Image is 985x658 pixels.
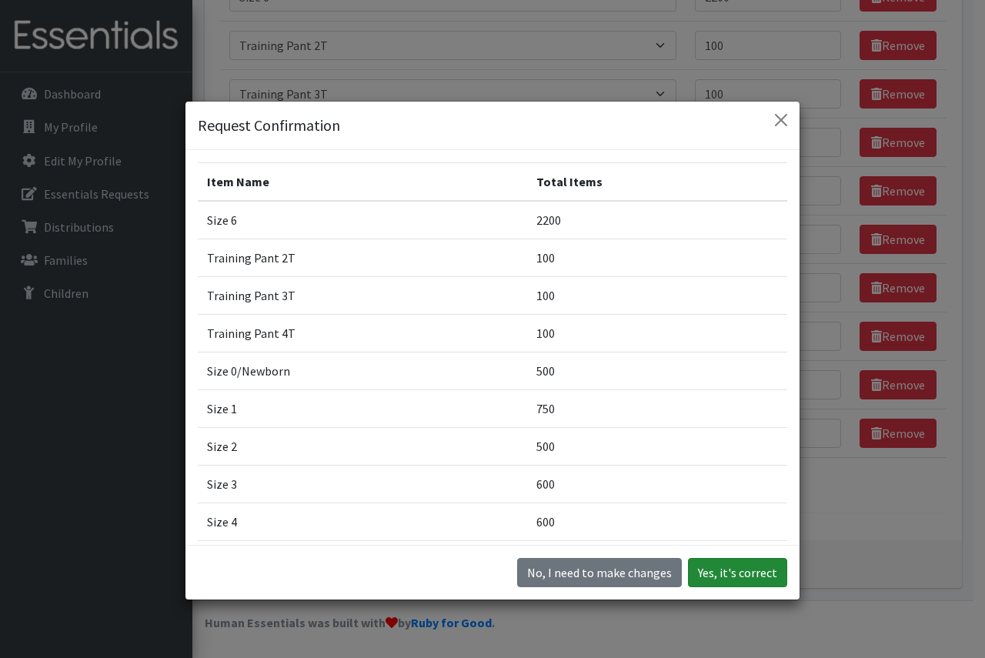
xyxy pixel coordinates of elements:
td: Size 4 [198,503,527,541]
td: Training Pant 2T [198,239,527,277]
td: 750 [527,390,787,428]
th: Total Items [527,163,787,202]
td: Size 0/Newborn [198,352,527,390]
h5: Request Confirmation [198,114,340,137]
th: Item Name [198,163,527,202]
td: 500 [527,352,787,390]
td: 100 [527,315,787,352]
td: Training Pant 4T [198,315,527,352]
td: Size 3 [198,466,527,503]
td: 100 [527,239,787,277]
td: 2200 [527,201,787,239]
td: 500 [527,428,787,466]
button: No I need to make changes [517,558,682,587]
button: Close [769,108,793,132]
td: Size 1 [198,390,527,428]
button: Yes, it's correct [688,558,787,587]
td: 600 [527,503,787,541]
td: Training Pant 3T [198,277,527,315]
td: Size 2 [198,428,527,466]
td: Size 6 [198,201,527,239]
td: Size 5 [198,541,527,579]
td: 600 [527,466,787,503]
td: 100 [527,277,787,315]
td: 875 [527,541,787,579]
